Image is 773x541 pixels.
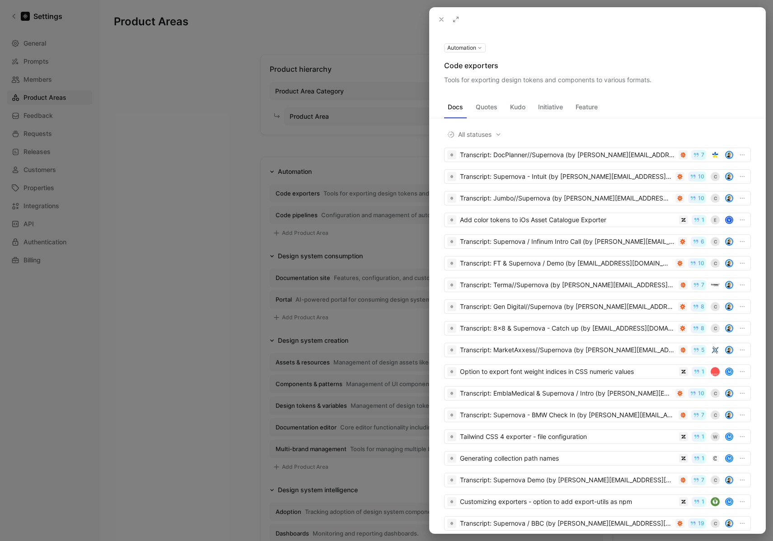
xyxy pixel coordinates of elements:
img: marketaxess.com [711,345,720,354]
button: 7 [691,280,706,290]
span: 1 [702,434,704,439]
span: 10 [698,261,704,266]
button: 1 [692,215,706,225]
img: avatar [726,520,732,527]
span: 10 [698,196,704,201]
button: 5 [691,345,706,355]
div: c [711,237,720,246]
button: Feature [572,100,601,114]
a: Option to export font weight indices in CSS numeric values1M [444,364,751,379]
span: 10 [698,174,704,179]
span: 1 [702,369,704,374]
div: c [711,172,720,181]
button: 1 [692,453,706,463]
a: Transcript: Supernova / Infinum Intro Call (by [PERSON_NAME][EMAIL_ADDRESS][DOMAIN_NAME])6cavatar [444,234,751,249]
button: 10 [688,172,706,182]
span: 8 [701,304,704,309]
img: avatar [726,390,732,396]
img: avatar [726,195,732,201]
div: Transcript: EmblaMedical & Supernova / Intro (by [PERSON_NAME][EMAIL_ADDRESS][DOMAIN_NAME]) [460,388,672,399]
button: 7 [691,475,706,485]
div: Code exporters [444,60,751,71]
span: 1 [702,217,704,223]
img: citeo.com [711,454,720,463]
button: 10 [688,193,706,203]
a: Transcript: 8x8 & Supernova - Catch up (by [EMAIL_ADDRESS][DOMAIN_NAME])8cavatar [444,321,751,336]
div: Transcript: FT & Supernova / Demo (by [EMAIL_ADDRESS][DOMAIN_NAME]) [460,258,672,269]
img: docplanner.com [711,150,720,159]
div: Tailwind CSS 4 exporter - file configuration [460,431,675,442]
img: avatar [726,173,732,180]
a: Transcript: Supernova Demo (by [PERSON_NAME][EMAIL_ADDRESS][DOMAIN_NAME])7cavatar [444,473,751,487]
span: 7 [701,282,704,288]
span: 7 [701,152,704,158]
div: Transcript: MarketAxxess//Supernova (by [PERSON_NAME][EMAIL_ADDRESS][DOMAIN_NAME]) [460,345,675,355]
button: Quotes [472,100,501,114]
button: 8 [691,302,706,312]
img: boxt.co.uk [711,367,720,376]
a: Transcript: MarketAxxess//Supernova (by [PERSON_NAME][EMAIL_ADDRESS][DOMAIN_NAME])5avatar [444,343,751,357]
div: Transcript: Supernova - BMW Check In (by [PERSON_NAME][EMAIL_ADDRESS][DOMAIN_NAME]) [460,410,675,420]
span: 7 [701,477,704,483]
img: terma.com [711,280,720,289]
div: W [711,432,720,441]
img: avatar [726,282,732,288]
span: 19 [698,521,704,526]
span: 6 [701,239,704,244]
button: All statuses [444,129,505,140]
button: 8 [691,323,706,333]
img: avatar [726,152,732,158]
button: Initiative [534,100,567,114]
span: 1 [702,499,704,504]
a: Transcript: FT & Supernova / Demo (by [EMAIL_ADDRESS][DOMAIN_NAME])10cavatar [444,256,751,270]
a: Transcript: DocPlanner//Supernova (by [PERSON_NAME][EMAIL_ADDRESS][DOMAIN_NAME])7avatar [444,148,751,162]
span: 10 [698,391,704,396]
span: 7 [701,412,704,418]
div: M [726,434,732,440]
div: Transcript: Supernova - Intuit (by [PERSON_NAME][EMAIL_ADDRESS][DOMAIN_NAME]) [460,171,672,182]
a: Generating collection path names1M [444,451,751,466]
div: Transcript: 8x8 & Supernova - Catch up (by [EMAIL_ADDRESS][DOMAIN_NAME]) [460,323,675,334]
img: avatar [726,303,732,310]
button: 7 [691,410,706,420]
a: Tailwind CSS 4 exporter - file configuration1WM [444,429,751,444]
img: avatar [726,325,732,331]
div: Transcript: Terma//Supernova (by [PERSON_NAME][EMAIL_ADDRESS][DOMAIN_NAME]) [460,280,675,290]
button: 1 [692,432,706,442]
div: Add color tokens to iOs Asset Catalogue Exporter [460,215,675,225]
button: 7 [691,150,706,160]
div: c [711,410,720,420]
button: 6 [691,237,706,247]
div: c [711,476,720,485]
button: 10 [688,388,706,398]
div: M [726,368,732,375]
span: 8 [701,326,704,331]
div: Transcript: Supernova / Infinum Intro Call (by [PERSON_NAME][EMAIL_ADDRESS][DOMAIN_NAME]) [460,236,675,247]
a: Transcript: Jumbo//Supernova (by [PERSON_NAME][EMAIL_ADDRESS][DOMAIN_NAME])10cavatar [444,191,751,205]
a: Customizing exporters - option to add export-utils as npm1M [444,494,751,509]
button: Kudo [506,100,529,114]
button: Automation [444,43,486,52]
span: 1 [702,456,704,461]
div: c [711,302,720,311]
div: c [711,259,720,268]
div: Generating collection path names [460,453,675,464]
a: Add color tokens to iOs Asset Catalogue Exporter1EV [444,213,751,227]
img: avatar [726,347,732,353]
div: M [726,455,732,462]
img: avatar [726,477,732,483]
div: Tools for exporting design tokens and components to various formats. [444,75,751,85]
a: Transcript: Supernova - BMW Check In (by [PERSON_NAME][EMAIL_ADDRESS][DOMAIN_NAME])7cavatar [444,408,751,422]
div: Transcript: Supernova Demo (by [PERSON_NAME][EMAIL_ADDRESS][DOMAIN_NAME]) [460,475,675,485]
div: Customizing exporters - option to add export-utils as npm [460,496,675,507]
button: 19 [688,518,706,528]
a: Transcript: Terma//Supernova (by [PERSON_NAME][EMAIL_ADDRESS][DOMAIN_NAME])7avatar [444,278,751,292]
div: c [711,519,720,528]
button: 10 [688,258,706,268]
span: 5 [701,347,704,353]
div: M [726,499,732,505]
img: thefork.com [711,497,720,506]
div: Option to export font weight indices in CSS numeric values [460,366,675,377]
div: c [711,324,720,333]
a: Transcript: Supernova - Intuit (by [PERSON_NAME][EMAIL_ADDRESS][DOMAIN_NAME])10cavatar [444,169,751,184]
